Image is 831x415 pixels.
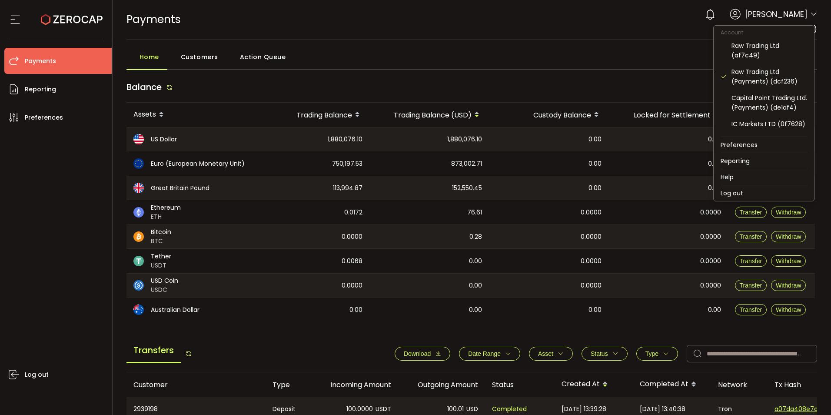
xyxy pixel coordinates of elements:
[467,207,482,218] span: 76.61
[700,207,721,218] span: 0.0000
[151,228,171,237] span: Bitcoin
[538,350,553,357] span: Asset
[776,306,801,313] span: Withdraw
[181,48,218,66] span: Customers
[452,183,482,193] span: 152,550.45
[714,29,750,36] span: Account
[133,256,144,266] img: usdt_portfolio.svg
[376,404,391,414] span: USDT
[492,404,527,414] span: Completed
[140,48,159,66] span: Home
[342,232,362,242] span: 0.0000
[126,12,181,27] span: Payments
[740,233,762,240] span: Transfer
[700,232,721,242] span: 0.0000
[771,304,806,315] button: Withdraw
[591,350,608,357] span: Status
[349,305,362,315] span: 0.00
[708,183,721,193] span: 0.00
[731,93,807,112] div: Capital Point Trading Ltd. (Payments) (de1af4)
[581,232,602,242] span: 0.0000
[708,305,721,315] span: 0.00
[485,380,555,390] div: Status
[608,107,728,122] div: Locked for Settlement
[776,258,801,264] span: Withdraw
[151,184,209,193] span: Great Britain Pound
[133,134,144,144] img: usd_portfolio.svg
[735,304,767,315] button: Transfer
[151,135,177,144] span: US Dollar
[588,183,602,193] span: 0.00
[469,256,482,266] span: 0.00
[700,256,721,266] span: 0.0000
[776,282,801,289] span: Withdraw
[404,350,431,357] span: Download
[588,305,602,315] span: 0.00
[735,207,767,218] button: Transfer
[581,281,602,291] span: 0.0000
[151,203,181,212] span: Ethereum
[151,276,178,285] span: USD Coin
[740,282,762,289] span: Transfer
[332,159,362,169] span: 750,197.53
[489,107,608,122] div: Custody Balance
[240,48,286,66] span: Action Queue
[771,231,806,242] button: Withdraw
[581,207,602,218] span: 0.0000
[731,136,807,155] div: Capital Point Trading Ltd. (B2B) (ce2efa)
[346,404,373,414] span: 100.0000
[588,159,602,169] span: 0.00
[714,153,814,169] li: Reporting
[469,232,482,242] span: 0.28
[469,305,482,315] span: 0.00
[133,207,144,218] img: eth_portfolio.svg
[633,377,711,392] div: Completed At
[126,338,181,363] span: Transfers
[735,255,767,267] button: Transfer
[788,373,831,415] iframe: Chat Widget
[468,350,501,357] span: Date Range
[735,231,767,242] button: Transfer
[708,159,721,169] span: 0.00
[714,137,814,153] li: Preferences
[711,380,768,390] div: Network
[344,207,362,218] span: 0.0172
[133,280,144,291] img: usdc_portfolio.svg
[25,111,63,124] span: Preferences
[562,404,606,414] span: [DATE] 13:39:28
[459,347,520,361] button: Date Range
[469,281,482,291] span: 0.00
[333,183,362,193] span: 113,994.87
[720,24,817,34] span: Raw Trading Ltd (Payments)
[731,119,807,129] div: IC Markets LTD (0f7628)
[342,256,362,266] span: 0.0068
[771,255,806,267] button: Withdraw
[529,347,573,361] button: Asset
[700,281,721,291] span: 0.0000
[640,404,685,414] span: [DATE] 13:40:38
[133,183,144,193] img: gbp_portfolio.svg
[555,377,633,392] div: Created At
[582,347,628,361] button: Status
[369,107,489,122] div: Trading Balance (USD)
[745,8,808,20] span: [PERSON_NAME]
[636,347,678,361] button: Type
[447,134,482,144] span: 1,880,076.10
[133,231,144,242] img: btc_portfolio.svg
[731,67,807,86] div: Raw Trading Ltd (Payments) (dcf236)
[126,380,266,390] div: Customer
[740,306,762,313] span: Transfer
[328,134,362,144] span: 1,880,076.10
[588,134,602,144] span: 0.00
[731,41,807,60] div: Raw Trading Ltd (af7c49)
[447,404,464,414] span: 100.01
[740,258,762,264] span: Transfer
[776,233,801,240] span: Withdraw
[151,212,181,221] span: ETH
[771,207,806,218] button: Withdraw
[25,55,56,67] span: Payments
[776,209,801,216] span: Withdraw
[151,261,171,270] span: USDT
[126,81,162,93] span: Balance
